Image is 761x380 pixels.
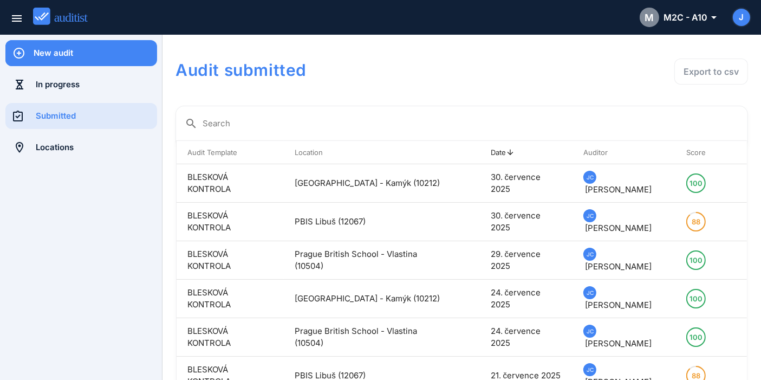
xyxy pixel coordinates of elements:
span: JC [587,364,594,376]
td: PBIS Libuš (12067) [284,203,458,241]
td: BLESKOVÁ KONTROLA [177,164,284,203]
td: 24. července 2025 [480,280,573,318]
span: JC [587,325,594,337]
td: 29. července 2025 [480,241,573,280]
td: BLESKOVÁ KONTROLA [177,203,284,241]
div: In progress [36,79,157,91]
span: [PERSON_NAME] [585,338,652,349]
input: Search [203,115,739,132]
button: J [732,8,751,27]
td: 24. července 2025 [480,318,573,357]
span: M [645,10,654,25]
div: Submitted [36,110,157,122]
button: MM2C - A10 [631,4,724,30]
td: 30. července 2025 [480,203,573,241]
i: menu [10,12,23,25]
button: Export to csv [674,59,748,85]
div: 100 [690,175,703,192]
i: search [185,117,198,130]
th: Audit Template: Not sorted. Activate to sort ascending. [177,141,284,164]
td: [GEOGRAPHIC_DATA] - Kamýk (10212) [284,164,458,203]
span: JC [587,210,594,222]
span: [PERSON_NAME] [585,184,652,195]
td: Prague British School - Vlastina (10504) [284,241,458,280]
th: Date: Sorted descending. Activate to remove sorting. [480,141,573,164]
th: : Not sorted. [458,141,480,164]
span: [PERSON_NAME] [585,261,652,272]
div: 100 [690,252,703,269]
div: 100 [690,329,703,346]
i: arrow_drop_down_outlined [707,11,716,24]
div: 100 [690,290,703,307]
a: Locations [5,134,157,160]
span: JC [587,171,594,183]
div: Export to csv [684,65,739,78]
td: BLESKOVÁ KONTROLA [177,280,284,318]
td: [GEOGRAPHIC_DATA] - Kamýk (10212) [284,280,458,318]
span: JC [587,287,594,299]
div: 88 [692,213,700,230]
span: JC [587,248,594,260]
td: BLESKOVÁ KONTROLA [177,241,284,280]
a: Submitted [5,103,157,129]
td: 30. července 2025 [480,164,573,203]
td: Prague British School - Vlastina (10504) [284,318,458,357]
span: [PERSON_NAME] [585,300,652,310]
div: M2C - A10 [640,8,716,27]
th: Location: Not sorted. Activate to sort ascending. [284,141,458,164]
img: auditist_logo_new.svg [33,8,97,25]
i: arrow_upward [506,148,515,157]
h1: Audit submitted [175,59,519,81]
div: Locations [36,141,157,153]
th: Auditor: Not sorted. Activate to sort ascending. [573,141,675,164]
th: : Not sorted. [725,141,747,164]
a: In progress [5,72,157,98]
td: BLESKOVÁ KONTROLA [177,318,284,357]
span: J [739,11,744,24]
span: [PERSON_NAME] [585,223,652,233]
th: Score: Not sorted. Activate to sort ascending. [675,141,725,164]
div: New audit [34,47,157,59]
